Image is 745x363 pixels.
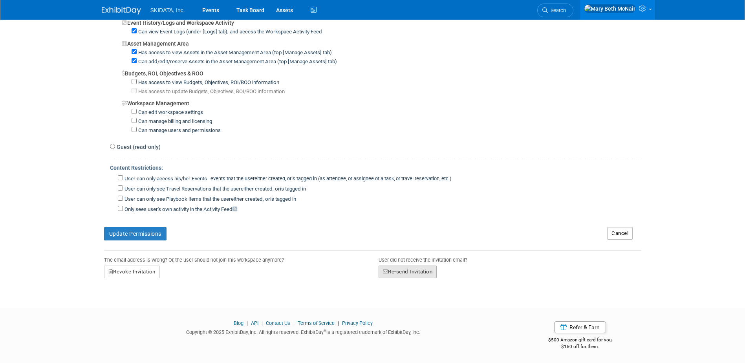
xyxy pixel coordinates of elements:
[254,176,291,181] span: either created, or
[231,196,270,202] span: either created, or
[537,4,573,17] a: Search
[137,118,212,125] label: Can manage billing and licensing
[122,95,641,107] div: Workspace Management
[122,36,641,48] div: Asset Management Area
[102,327,505,336] div: Copyright © 2025 ExhibitDay, Inc. All rights reserved. ExhibitDay is a registered trademark of Ex...
[104,227,167,240] button: Update Permissions
[548,7,566,13] span: Search
[122,15,641,27] div: Event History/Logs and Workspace Activity
[123,185,306,193] label: User can only see Travel Reservations that the user is tagged in
[123,206,237,213] label: Only sees user's own activity in the Activity Feed
[137,127,221,134] label: Can manage users and permissions
[150,7,185,13] span: SKIDATA, Inc.
[137,88,285,95] label: Has access to update Budgets, Objectives, ROI/ROO information
[324,328,326,333] sup: ®
[607,227,633,240] a: Cancel
[115,143,161,151] label: Guest (read-only)
[379,266,437,278] button: Re-send Invitation
[266,320,290,326] a: Contact Us
[110,159,641,174] div: Content Restrictions:
[234,320,243,326] a: Blog
[241,186,280,192] span: either created, or
[517,343,644,350] div: $150 off for them.
[123,196,296,203] label: User can only see Playbook items that the user is tagged in
[123,175,451,183] label: User can only access his/her Events
[291,320,297,326] span: |
[122,66,641,77] div: Budgets, ROI, Objectives & ROO
[336,320,341,326] span: |
[554,321,606,333] a: Refer & Earn
[298,320,335,326] a: Terms of Service
[137,49,332,57] label: Has access to view Assets in the Asset Management Area (top [Manage Assets] tab)
[584,4,636,13] img: Mary Beth McNair
[137,79,279,86] label: Has access to view Budgets, Objectives, ROI/ROO information
[245,320,250,326] span: |
[251,320,258,326] a: API
[260,320,265,326] span: |
[137,28,322,36] label: Can view Event Logs (under [Logs] tab), and access the Workspace Activity Feed
[137,58,337,66] label: Can add/edit/reserve Assets in the Asset Management Area (top [Manage Assets] tab)
[104,266,160,278] button: Revoke Invitation
[207,176,451,181] span: -- events that the user is tagged in (as attendee, or assignee of a task, or travel reservation, ...
[102,7,141,15] img: ExhibitDay
[517,332,644,350] div: $500 Amazon gift card for you,
[104,251,367,266] div: The email address is wrong? Or, the user should not join this workspace anymore?
[137,109,203,116] label: Can edit workspace settings
[379,251,641,266] div: User did not receive the invitation email?
[342,320,373,326] a: Privacy Policy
